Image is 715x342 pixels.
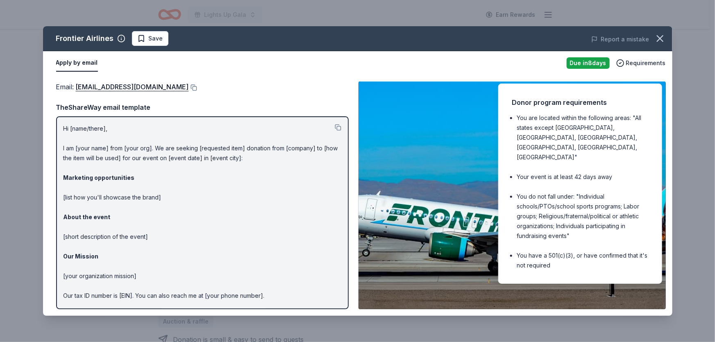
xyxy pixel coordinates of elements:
img: Image for Frontier Airlines [359,82,666,309]
button: Save [132,31,168,46]
strong: Our Mission [64,253,99,260]
div: Due in 8 days [567,57,610,69]
strong: About the event [64,213,111,220]
li: You have a 501(c)(3), or have confirmed that it's not required [517,251,649,270]
span: Save [149,34,163,43]
div: TheShareWay email template [56,102,349,113]
a: [EMAIL_ADDRESS][DOMAIN_NAME] [76,82,189,92]
li: Your event is at least 42 days away [517,172,649,182]
button: Requirements [616,58,666,68]
li: You are located within the following areas: "All states except [GEOGRAPHIC_DATA], [GEOGRAPHIC_DAT... [517,113,649,162]
div: Donor program requirements [512,97,649,108]
div: Frontier Airlines [56,32,114,45]
span: Email : [56,83,189,91]
button: Apply by email [56,54,98,72]
p: Hi [name/there], I am [your name] from [your org]. We are seeking [requested item] donation from ... [64,124,341,330]
span: Requirements [626,58,666,68]
button: Report a mistake [591,34,649,44]
li: You do not fall under: "Individual schools/PTOs/school sports programs; Labor groups; Religious/f... [517,192,649,241]
strong: Marketing opportunities [64,174,135,181]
